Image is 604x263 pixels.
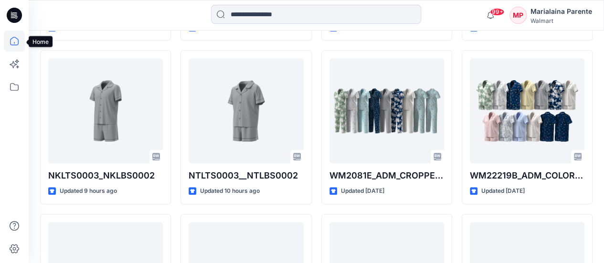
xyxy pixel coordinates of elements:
p: Updated 10 hours ago [200,186,260,196]
a: NTLTS0003__NTLBS0002 [189,58,303,163]
span: 99+ [490,8,504,16]
p: WM22219B_ADM_COLORWAY [470,169,584,182]
p: Updated [DATE] [481,186,525,196]
p: Updated 9 hours ago [60,186,117,196]
p: Updated [DATE] [341,186,384,196]
a: WM2081E_ADM_CROPPED NOTCH PJ SET w/ STRAIGHT HEM TOP_COLORWAY [329,58,444,163]
p: NKLTS0003_NKLBS0002 [48,169,163,182]
a: NKLTS0003_NKLBS0002 [48,58,163,163]
p: NTLTS0003__NTLBS0002 [189,169,303,182]
div: Walmart [530,17,592,24]
div: MP [509,7,527,24]
a: WM22219B_ADM_COLORWAY [470,58,584,163]
div: Marialaina Parente [530,6,592,17]
p: WM2081E_ADM_CROPPED NOTCH PJ SET w/ STRAIGHT HEM TOP_COLORWAY [329,169,444,182]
